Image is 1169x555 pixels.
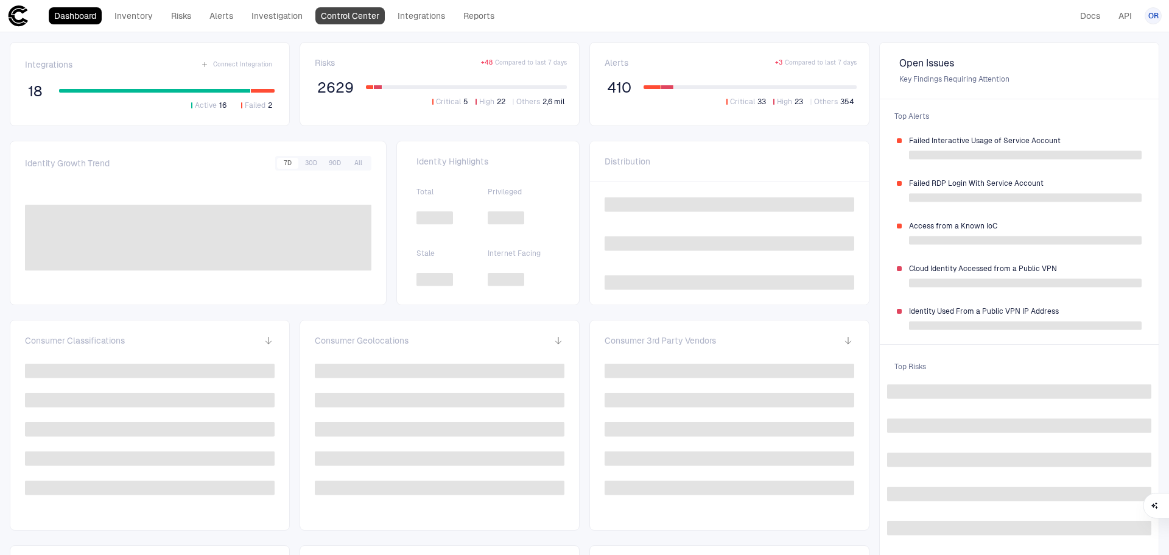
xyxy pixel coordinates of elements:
[277,158,298,169] button: 7D
[204,7,239,24] a: Alerts
[219,101,226,110] span: 16
[25,335,125,346] span: Consumer Classifications
[315,7,385,24] a: Control Center
[909,264,1142,274] span: Cloud Identity Accessed from a Public VPN
[195,101,217,110] span: Active
[463,97,468,107] span: 5
[348,158,370,169] button: All
[1148,11,1159,21] span: OR
[315,78,356,97] button: 2629
[497,97,505,107] span: 22
[416,187,488,197] span: Total
[495,58,567,67] span: Compared to last 7 days
[605,57,628,68] span: Alerts
[198,57,275,72] button: Connect Integration
[473,96,508,107] button: High22
[795,97,803,107] span: 23
[245,101,265,110] span: Failed
[479,97,494,107] span: High
[392,7,451,24] a: Integrations
[430,96,471,107] button: Critical5
[49,7,102,24] a: Dashboard
[28,82,42,101] span: 18
[324,158,346,169] button: 90D
[300,158,322,169] button: 30D
[909,179,1142,188] span: Failed RDP Login With Service Account
[25,82,44,101] button: 18
[1075,7,1106,24] a: Docs
[268,101,272,110] span: 2
[730,97,755,107] span: Critical
[25,59,72,70] span: Integrations
[909,136,1142,146] span: Failed Interactive Usage of Service Account
[607,79,631,97] span: 410
[239,100,275,111] button: Failed2
[458,7,500,24] a: Reports
[605,335,716,346] span: Consumer 3rd Party Vendors
[488,249,560,258] span: Internet Facing
[436,97,461,107] span: Critical
[724,96,768,107] button: Critical33
[213,60,272,69] span: Connect Integration
[605,156,650,167] span: Distribution
[315,335,409,346] span: Consumer Geolocations
[887,104,1151,129] span: Top Alerts
[189,100,229,111] button: Active16
[315,57,335,68] span: Risks
[1113,7,1137,24] a: API
[246,7,308,24] a: Investigation
[887,355,1151,379] span: Top Risks
[605,78,634,97] button: 410
[488,187,560,197] span: Privileged
[317,79,354,97] span: 2629
[1145,7,1162,24] button: OR
[757,97,766,107] span: 33
[899,57,1139,69] span: Open Issues
[909,306,1142,316] span: Identity Used From a Public VPN IP Address
[25,158,110,169] span: Identity Growth Trend
[899,74,1139,84] span: Key Findings Requiring Attention
[771,96,806,107] button: High23
[785,58,857,67] span: Compared to last 7 days
[416,156,560,167] span: Identity Highlights
[909,221,1142,231] span: Access from a Known IoC
[777,97,792,107] span: High
[166,7,197,24] a: Risks
[775,58,782,67] span: + 3
[416,249,488,258] span: Stale
[481,58,493,67] span: + 48
[109,7,158,24] a: Inventory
